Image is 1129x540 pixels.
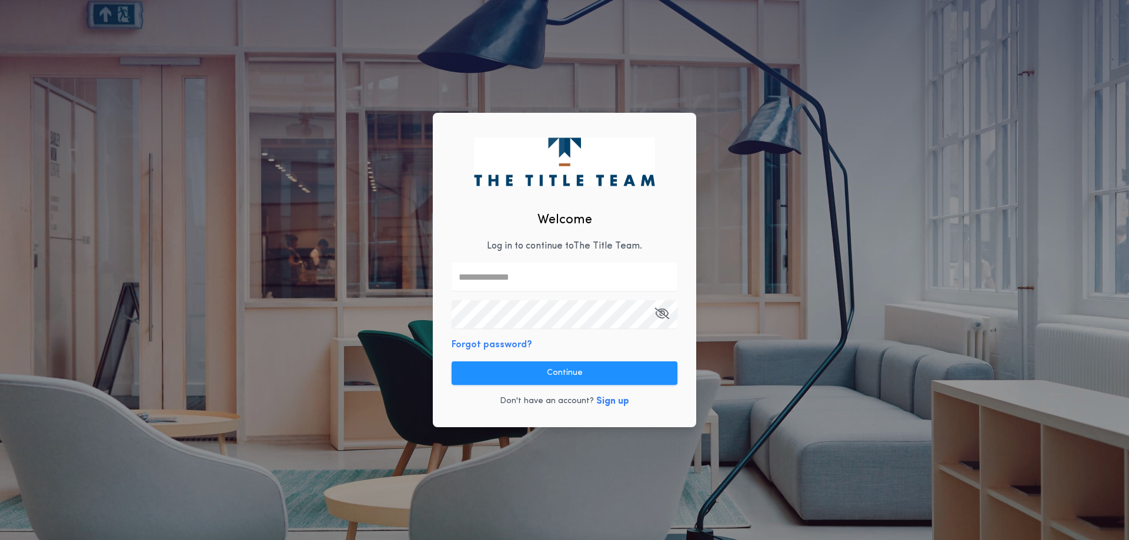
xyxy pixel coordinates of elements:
[487,239,642,253] p: Log in to continue to The Title Team .
[452,361,677,385] button: Continue
[452,338,532,352] button: Forgot password?
[537,210,592,230] h2: Welcome
[500,395,594,407] p: Don't have an account?
[596,394,629,408] button: Sign up
[474,137,654,186] img: logo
